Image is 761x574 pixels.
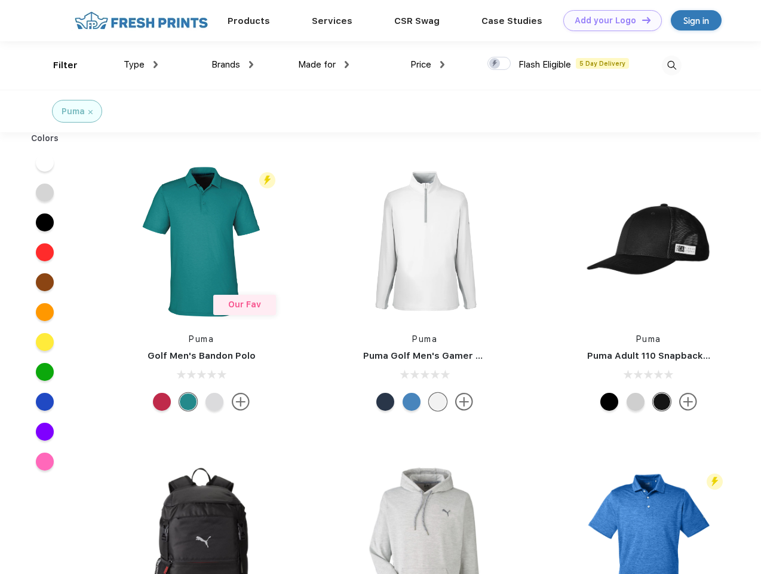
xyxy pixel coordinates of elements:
div: Colors [22,132,68,145]
div: Bright White [429,393,447,411]
img: fo%20logo%202.webp [71,10,211,31]
span: Brands [211,59,240,70]
img: flash_active_toggle.svg [259,172,275,188]
span: Made for [298,59,336,70]
a: Puma [189,334,214,344]
div: Pma Blk with Pma Blk [653,393,671,411]
img: more.svg [455,393,473,411]
div: Pma Blk Pma Blk [600,393,618,411]
img: dropdown.png [249,61,253,68]
img: func=resize&h=266 [569,162,728,321]
img: filter_cancel.svg [88,110,93,114]
div: Quarry Brt Whit [627,393,645,411]
img: DT [642,17,650,23]
img: dropdown.png [154,61,158,68]
img: more.svg [679,393,697,411]
a: Golf Men's Bandon Polo [148,350,256,361]
span: Our Fav [228,300,261,309]
div: Puma [62,105,85,118]
div: Filter [53,59,78,72]
div: Add your Logo [575,16,636,26]
img: func=resize&h=266 [345,162,504,321]
span: Flash Eligible [518,59,571,70]
a: CSR Swag [394,16,440,26]
img: desktop_search.svg [662,56,682,75]
img: dropdown.png [440,61,444,68]
a: Sign in [671,10,722,30]
img: func=resize&h=266 [122,162,281,321]
a: Puma [412,334,437,344]
a: Products [228,16,270,26]
span: 5 Day Delivery [576,58,629,69]
div: Navy Blazer [376,393,394,411]
a: Puma [636,334,661,344]
a: Services [312,16,352,26]
img: flash_active_toggle.svg [707,474,723,490]
div: High Rise [205,393,223,411]
div: Bright Cobalt [403,393,421,411]
span: Type [124,59,145,70]
div: Green Lagoon [179,393,197,411]
span: Price [410,59,431,70]
div: Sign in [683,14,709,28]
div: Ski Patrol [153,393,171,411]
img: more.svg [232,393,250,411]
img: dropdown.png [345,61,349,68]
a: Puma Golf Men's Gamer Golf Quarter-Zip [363,350,552,361]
